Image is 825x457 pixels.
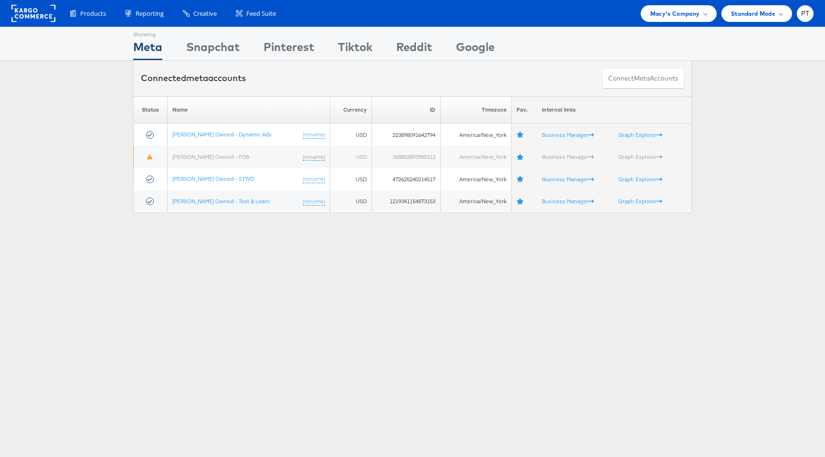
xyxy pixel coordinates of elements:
span: meta [186,73,208,83]
a: Graph Explorer [618,176,662,183]
td: 368852893985312 [371,146,441,168]
div: Meta [133,39,162,60]
a: Graph Explorer [618,197,662,205]
th: Currency [330,96,371,124]
span: Feed Suite [246,9,276,18]
button: ConnectmetaAccounts [602,68,684,89]
td: 472625240214517 [371,168,441,190]
span: Macy's Company [650,9,700,19]
a: [PERSON_NAME] Owned - FOB [172,153,249,160]
a: (rename) [303,175,325,183]
a: Business Manager [542,197,594,205]
div: Connected accounts [141,72,246,84]
a: (rename) [303,131,325,139]
td: 1219341154873153 [371,190,441,213]
td: America/New_York [441,190,511,213]
td: America/New_York [441,146,511,168]
td: USD [330,124,371,146]
td: 223898091642794 [371,124,441,146]
div: Reddit [396,39,432,60]
td: USD [330,146,371,168]
div: Google [456,39,495,60]
a: [PERSON_NAME] Owned - Dynamic Ads [172,131,272,138]
span: PT [801,10,810,17]
div: Tiktok [338,39,372,60]
a: (rename) [303,197,325,206]
td: USD [330,190,371,213]
div: Showing [133,27,162,39]
span: Products [80,9,106,18]
th: Name [167,96,330,124]
a: [PERSON_NAME] Owned - STWD [172,175,254,182]
a: (rename) [303,153,325,161]
th: Timezone [441,96,511,124]
th: Status [134,96,168,124]
span: Creative [193,9,217,18]
td: America/New_York [441,124,511,146]
th: ID [371,96,441,124]
span: Standard Mode [731,9,775,19]
a: Business Manager [542,131,594,138]
div: Pinterest [264,39,314,60]
a: Graph Explorer [618,131,662,138]
td: America/New_York [441,168,511,190]
a: Business Manager [542,176,594,183]
span: meta [634,74,650,83]
a: Business Manager [542,153,594,160]
span: Reporting [136,9,164,18]
a: Graph Explorer [618,153,662,160]
td: USD [330,168,371,190]
a: [PERSON_NAME] Owned - Test & Learn [172,197,270,205]
div: Snapchat [186,39,240,60]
